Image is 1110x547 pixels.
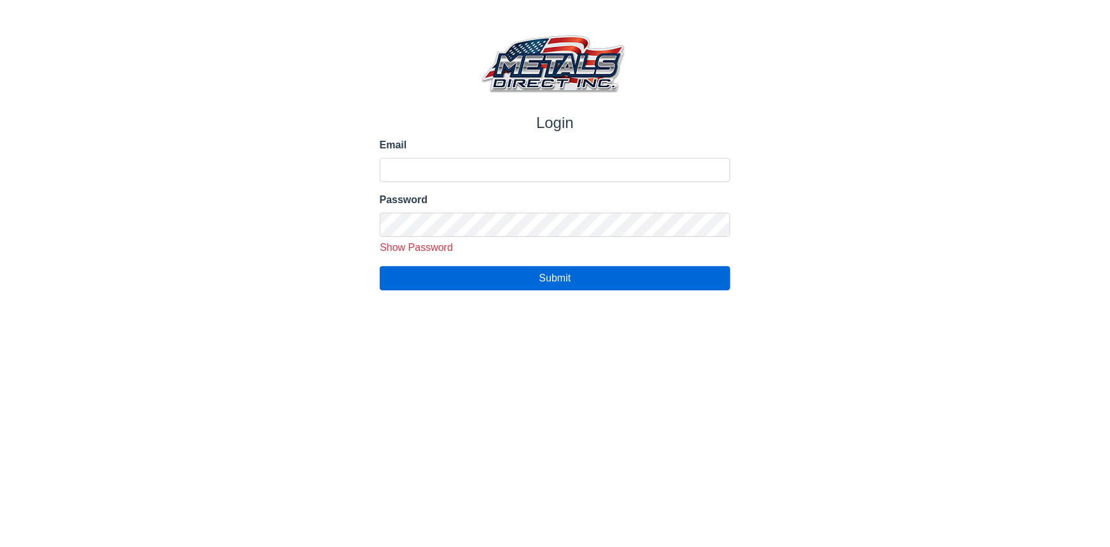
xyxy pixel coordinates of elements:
[380,266,731,290] button: Submit
[380,242,453,253] span: Show Password
[380,192,731,208] label: Password
[539,273,571,283] span: Submit
[375,239,458,256] button: Show Password
[380,114,731,132] h1: Login
[380,138,731,153] label: Email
